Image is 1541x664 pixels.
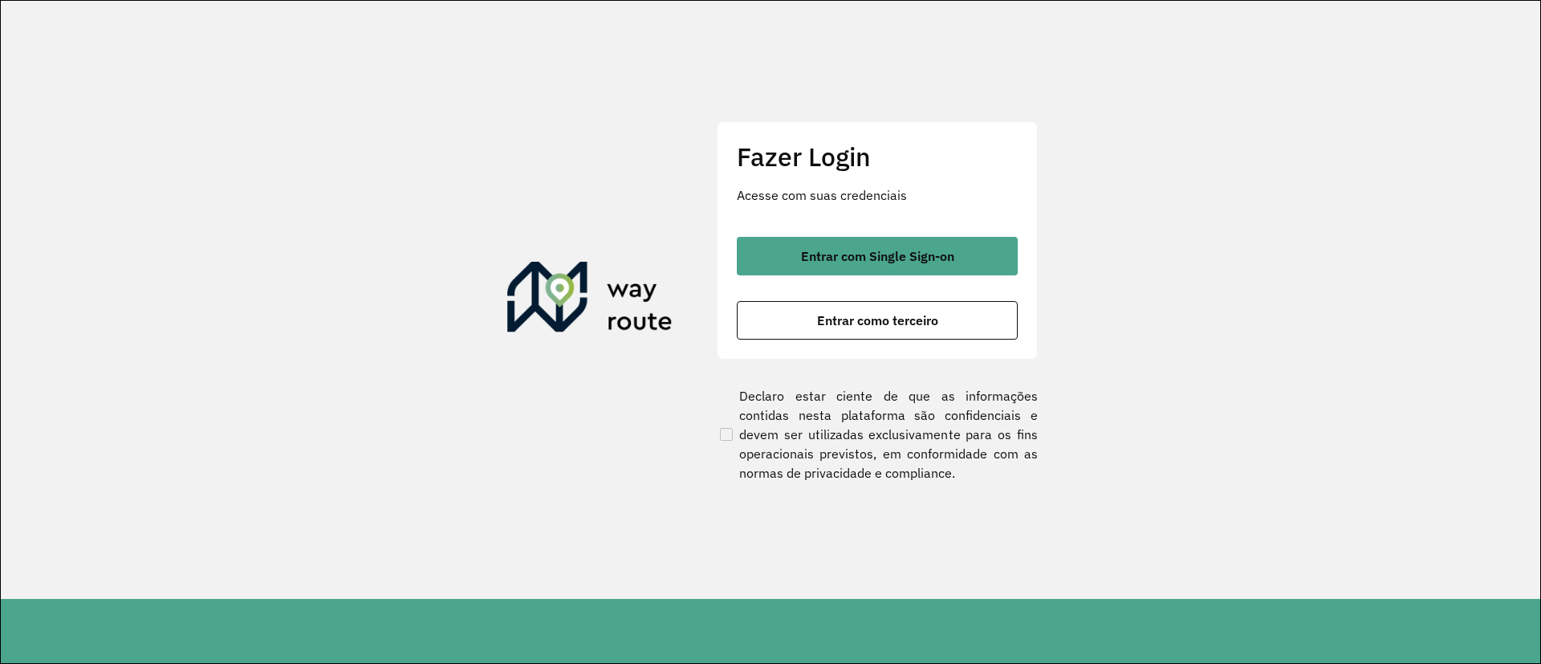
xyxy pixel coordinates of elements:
h2: Fazer Login [737,141,1018,172]
p: Acesse com suas credenciais [737,185,1018,205]
label: Declaro estar ciente de que as informações contidas nesta plataforma são confidenciais e devem se... [717,386,1038,483]
button: button [737,301,1018,340]
img: Roteirizador AmbevTech [507,262,673,339]
span: Entrar com Single Sign-on [801,250,954,263]
button: button [737,237,1018,275]
span: Entrar como terceiro [817,314,938,327]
